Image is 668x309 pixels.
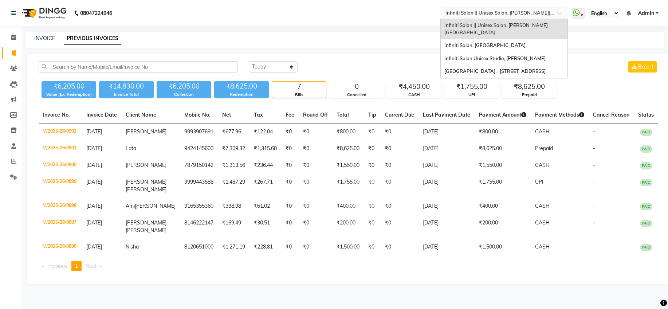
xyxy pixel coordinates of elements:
[381,140,419,157] td: ₹0
[214,91,269,98] div: Redemption
[64,32,121,45] a: PREVIOUS INVOICES
[299,174,332,198] td: ₹0
[180,157,218,174] td: 7879150142
[475,157,531,174] td: ₹1,550.00
[381,198,419,215] td: ₹0
[593,243,595,250] span: -
[249,174,281,198] td: ₹267.71
[423,112,470,118] span: Last Payment Date
[593,162,595,168] span: -
[299,140,332,157] td: ₹0
[218,198,249,215] td: ₹338.98
[299,239,332,255] td: ₹0
[126,203,135,209] span: Ami
[640,220,652,227] span: PAID
[86,243,102,250] span: [DATE]
[332,239,364,255] td: ₹1,500.00
[218,174,249,198] td: ₹1,487.29
[640,129,652,136] span: PAID
[419,157,475,174] td: [DATE]
[180,215,218,239] td: 8146222147
[222,112,231,118] span: Net
[39,239,82,255] td: V/2025-26/0896
[299,215,332,239] td: ₹0
[593,179,595,185] span: -
[39,124,82,141] td: V/2025-26/0902
[638,9,654,17] span: Admin
[364,198,381,215] td: ₹0
[444,42,526,48] span: Infiniti Salon, [GEOGRAPHIC_DATA]
[332,140,364,157] td: ₹8,625.00
[126,186,166,193] span: [PERSON_NAME]
[381,215,419,239] td: ₹0
[303,112,328,118] span: Round Off
[475,215,531,239] td: ₹200.00
[299,124,332,141] td: ₹0
[43,112,70,118] span: Invoice No.
[440,19,568,78] ng-dropdown-panel: Options list
[218,157,249,174] td: ₹1,313.56
[593,203,595,209] span: -
[535,112,584,118] span: Payment Methods
[42,91,96,98] div: Value (Ex. Redemption)
[381,174,419,198] td: ₹0
[272,92,326,98] div: Bills
[364,215,381,239] td: ₹0
[249,157,281,174] td: ₹236.44
[364,174,381,198] td: ₹0
[387,82,441,92] div: ₹4,450.00
[535,243,550,250] span: CASH
[249,140,281,157] td: ₹1,315.68
[99,91,154,98] div: Invoice Total
[535,128,550,135] span: CASH
[86,179,102,185] span: [DATE]
[337,112,349,118] span: Total
[218,124,249,141] td: ₹677.96
[445,92,499,98] div: UPI
[126,219,166,226] span: [PERSON_NAME]
[39,174,82,198] td: V/2025-26/0899
[218,239,249,255] td: ₹1,271.19
[332,157,364,174] td: ₹1,550.00
[593,145,595,152] span: -
[126,179,166,185] span: [PERSON_NAME]
[99,81,154,91] div: ₹14,830.00
[135,203,176,209] span: [PERSON_NAME]
[381,157,419,174] td: ₹0
[640,179,652,186] span: PAID
[281,157,299,174] td: ₹0
[281,239,299,255] td: ₹0
[39,261,658,271] nav: Pagination
[286,112,294,118] span: Fee
[475,174,531,198] td: ₹1,755.00
[281,215,299,239] td: ₹0
[593,219,595,226] span: -
[80,3,112,23] b: 08047224946
[332,215,364,239] td: ₹200.00
[419,239,475,255] td: [DATE]
[640,244,652,251] span: PAID
[330,92,384,98] div: Cancelled
[419,124,475,141] td: [DATE]
[419,174,475,198] td: [DATE]
[475,239,531,255] td: ₹1,500.00
[39,215,82,239] td: V/2025-26/0897
[180,198,218,215] td: 9165355360
[364,124,381,141] td: ₹0
[419,198,475,215] td: [DATE]
[39,157,82,174] td: V/2025-26/0900
[157,81,211,91] div: ₹6,205.00
[126,227,166,234] span: [PERSON_NAME]
[638,63,653,70] span: Export
[475,124,531,141] td: ₹800.00
[368,112,376,118] span: Tip
[535,179,543,185] span: UPI
[640,162,652,169] span: PAID
[19,3,68,23] img: logo
[445,82,499,92] div: ₹1,755.00
[419,215,475,239] td: [DATE]
[502,92,556,98] div: Prepaid
[86,128,102,135] span: [DATE]
[214,81,269,91] div: ₹8,625.00
[157,91,211,98] div: Collection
